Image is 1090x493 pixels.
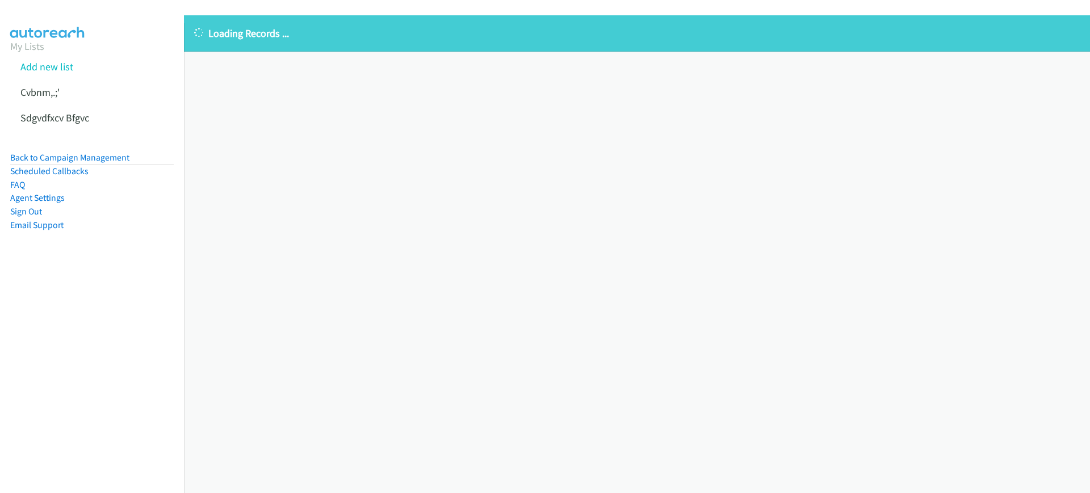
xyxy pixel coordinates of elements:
[20,86,60,99] a: Cvbnm,.;'
[20,111,89,124] a: Sdgvdfxcv Bfgvc
[194,26,1080,41] p: Loading Records ...
[10,179,25,190] a: FAQ
[10,206,42,217] a: Sign Out
[10,220,64,230] a: Email Support
[10,40,44,53] a: My Lists
[10,152,129,163] a: Back to Campaign Management
[10,192,65,203] a: Agent Settings
[20,60,73,73] a: Add new list
[10,166,89,176] a: Scheduled Callbacks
